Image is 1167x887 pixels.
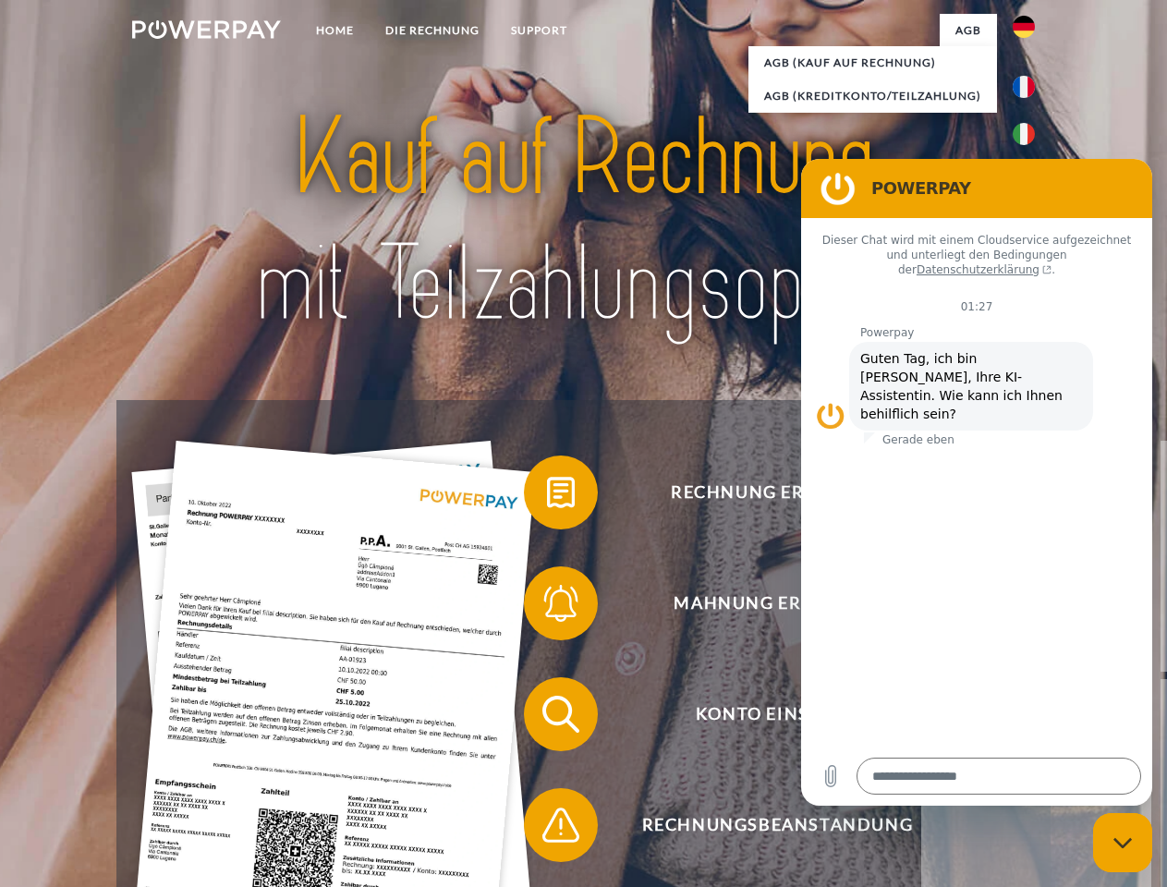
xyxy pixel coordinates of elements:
button: Rechnungsbeanstandung [524,788,1004,862]
a: SUPPORT [495,14,583,47]
img: logo-powerpay-white.svg [132,20,281,39]
button: Konto einsehen [524,677,1004,751]
span: Konto einsehen [551,677,1003,751]
span: Mahnung erhalten? [551,566,1003,640]
img: qb_search.svg [538,691,584,737]
img: fr [1013,76,1035,98]
img: qb_bell.svg [538,580,584,626]
a: agb [940,14,997,47]
button: Mahnung erhalten? [524,566,1004,640]
img: qb_warning.svg [538,802,584,848]
iframe: Messaging-Fenster [801,159,1152,806]
button: Rechnung erhalten? [524,456,1004,529]
iframe: Schaltfläche zum Öffnen des Messaging-Fensters; Konversation läuft [1093,813,1152,872]
a: Home [300,14,370,47]
img: title-powerpay_de.svg [176,89,991,354]
img: de [1013,16,1035,38]
a: AGB (Kauf auf Rechnung) [748,46,997,79]
span: Rechnungsbeanstandung [551,788,1003,862]
img: qb_bill.svg [538,469,584,516]
span: Rechnung erhalten? [551,456,1003,529]
img: it [1013,123,1035,145]
a: AGB (Kreditkonto/Teilzahlung) [748,79,997,113]
a: DIE RECHNUNG [370,14,495,47]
